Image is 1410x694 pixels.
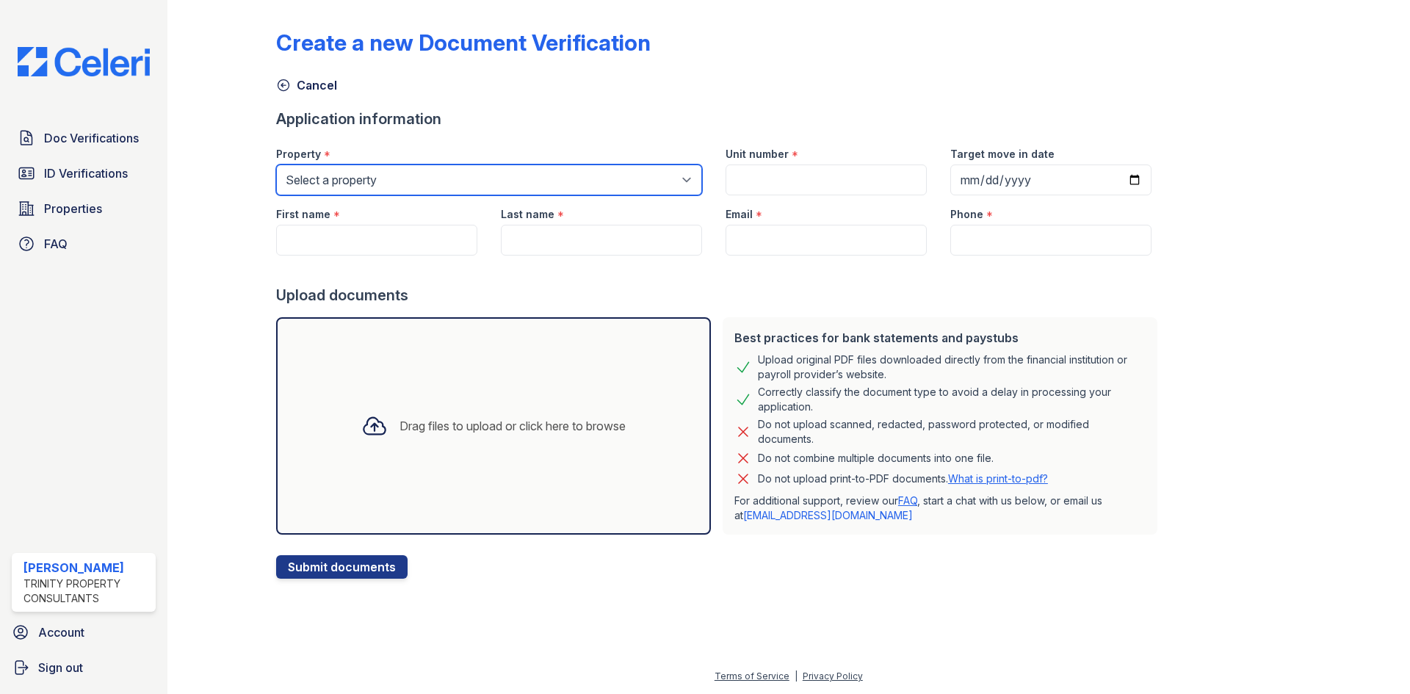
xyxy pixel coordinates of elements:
div: [PERSON_NAME] [23,559,150,576]
div: Create a new Document Verification [276,29,651,56]
span: ID Verifications [44,165,128,182]
div: Do not combine multiple documents into one file. [758,449,994,467]
a: [EMAIL_ADDRESS][DOMAIN_NAME] [743,509,913,521]
label: Unit number [726,147,789,162]
label: Email [726,207,753,222]
div: Application information [276,109,1163,129]
a: FAQ [898,494,917,507]
span: FAQ [44,235,68,253]
div: Drag files to upload or click here to browse [399,417,626,435]
img: CE_Logo_Blue-a8612792a0a2168367f1c8372b55b34899dd931a85d93a1a3d3e32e68fde9ad4.png [6,47,162,76]
span: Account [38,623,84,641]
span: Doc Verifications [44,129,139,147]
a: Cancel [276,76,337,94]
label: Last name [501,207,554,222]
div: | [795,670,798,682]
a: Privacy Policy [803,670,863,682]
div: Correctly classify the document type to avoid a delay in processing your application. [758,385,1146,414]
div: Upload original PDF files downloaded directly from the financial institution or payroll provider’... [758,353,1146,382]
a: Terms of Service [715,670,789,682]
button: Submit documents [276,555,408,579]
a: Properties [12,194,156,223]
a: Doc Verifications [12,123,156,153]
label: First name [276,207,330,222]
a: Sign out [6,653,162,682]
label: Property [276,147,321,162]
div: Trinity Property Consultants [23,576,150,606]
span: Properties [44,200,102,217]
a: ID Verifications [12,159,156,188]
a: Account [6,618,162,647]
div: Upload documents [276,285,1163,306]
label: Phone [950,207,983,222]
a: What is print-to-pdf? [948,472,1048,485]
p: Do not upload print-to-PDF documents. [758,471,1048,486]
label: Target move in date [950,147,1055,162]
div: Do not upload scanned, redacted, password protected, or modified documents. [758,417,1146,447]
a: FAQ [12,229,156,259]
div: Best practices for bank statements and paystubs [734,329,1146,347]
span: Sign out [38,659,83,676]
p: For additional support, review our , start a chat with us below, or email us at [734,494,1146,523]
